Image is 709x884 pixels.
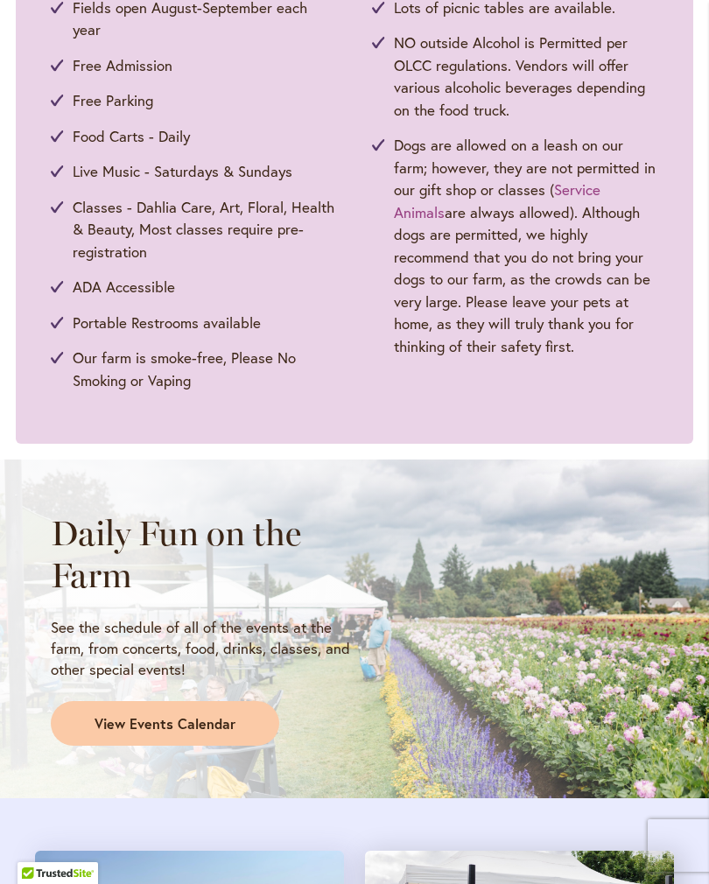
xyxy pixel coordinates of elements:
[51,512,354,596] h2: Daily Fun on the Farm
[73,347,337,391] span: Our farm is smoke-free, Please No Smoking or Vaping
[51,701,279,747] a: View Events Calendar
[73,89,153,112] span: Free Parking
[73,54,172,77] span: Free Admission
[394,179,600,222] a: Service Animals
[73,196,337,263] span: Classes - Dahlia Care, Art, Floral, Health & Beauty, Most classes require pre-registration
[73,160,292,183] span: Live Music - Saturdays & Sundays
[95,714,235,734] span: View Events Calendar
[51,617,354,680] p: See the schedule of all of the events at the farm, from concerts, food, drinks, classes, and othe...
[73,125,190,148] span: Food Carts - Daily
[394,32,658,121] span: NO outside Alcohol is Permitted per OLCC regulations. Vendors will offer various alcoholic bevera...
[394,134,658,357] span: Dogs are allowed on a leash on our farm; however, they are not permitted in our gift shop or clas...
[73,276,175,298] span: ADA Accessible
[73,312,261,334] span: Portable Restrooms available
